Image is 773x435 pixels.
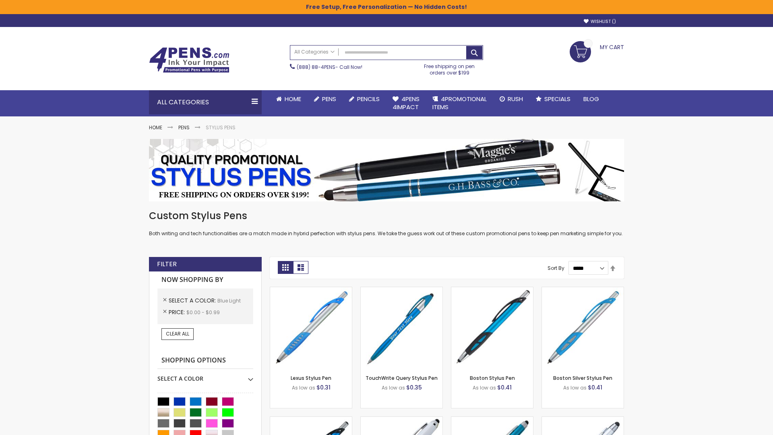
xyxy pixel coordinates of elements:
[432,95,487,111] span: 4PROMOTIONAL ITEMS
[451,287,533,369] img: Boston Stylus Pen-Blue - Light
[497,383,512,391] span: $0.41
[169,296,217,304] span: Select A Color
[406,383,422,391] span: $0.35
[291,375,331,381] a: Lexus Stylus Pen
[270,416,352,423] a: Lexus Metallic Stylus Pen-Blue - Light
[149,209,624,237] div: Both writing and tech functionalities are a match made in hybrid perfection with stylus pens. We ...
[470,375,515,381] a: Boston Stylus Pen
[382,384,405,391] span: As low as
[149,209,624,222] h1: Custom Stylus Pens
[584,19,616,25] a: Wishlist
[451,287,533,294] a: Boston Stylus Pen-Blue - Light
[270,90,308,108] a: Home
[542,287,624,294] a: Boston Silver Stylus Pen-Blue - Light
[316,383,331,391] span: $0.31
[308,90,343,108] a: Pens
[451,416,533,423] a: Lory Metallic Stylus Pen-Blue - Light
[149,124,162,131] a: Home
[206,124,236,131] strong: Stylus Pens
[588,383,602,391] span: $0.41
[294,49,335,55] span: All Categories
[542,287,624,369] img: Boston Silver Stylus Pen-Blue - Light
[169,308,186,316] span: Price
[473,384,496,391] span: As low as
[157,271,253,288] strong: Now Shopping by
[361,287,442,294] a: TouchWrite Query Stylus Pen-Blue Light
[290,46,339,59] a: All Categories
[149,47,229,73] img: 4Pens Custom Pens and Promotional Products
[285,95,301,103] span: Home
[426,90,493,116] a: 4PROMOTIONALITEMS
[416,60,484,76] div: Free shipping on pen orders over $199
[548,265,564,271] label: Sort By
[217,297,241,304] span: Blue Light
[386,90,426,116] a: 4Pens4impact
[583,95,599,103] span: Blog
[361,287,442,369] img: TouchWrite Query Stylus Pen-Blue Light
[297,64,335,70] a: (888) 88-4PENS
[544,95,570,103] span: Specials
[270,287,352,294] a: Lexus Stylus Pen-Blue - Light
[553,375,612,381] a: Boston Silver Stylus Pen
[186,309,220,316] span: $0.00 - $0.99
[393,95,420,111] span: 4Pens 4impact
[178,124,190,131] a: Pens
[542,416,624,423] a: Silver Cool Grip Stylus Pen-Blue - Light
[270,287,352,369] img: Lexus Stylus Pen-Blue - Light
[297,64,362,70] span: - Call Now!
[563,384,587,391] span: As low as
[366,375,438,381] a: TouchWrite Query Stylus Pen
[577,90,606,108] a: Blog
[166,330,189,337] span: Clear All
[292,384,315,391] span: As low as
[149,90,262,114] div: All Categories
[278,261,293,274] strong: Grid
[493,90,529,108] a: Rush
[361,416,442,423] a: Kimberly Logo Stylus Pens-LT-Blue
[357,95,380,103] span: Pencils
[529,90,577,108] a: Specials
[157,260,177,269] strong: Filter
[149,139,624,201] img: Stylus Pens
[322,95,336,103] span: Pens
[343,90,386,108] a: Pencils
[161,328,194,340] a: Clear All
[157,352,253,369] strong: Shopping Options
[508,95,523,103] span: Rush
[157,369,253,383] div: Select A Color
